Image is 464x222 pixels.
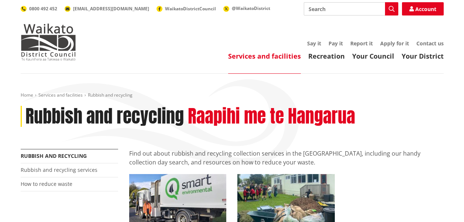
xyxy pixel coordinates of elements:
img: Waikato District Council - Te Kaunihera aa Takiwaa o Waikato [21,24,76,60]
a: Services and facilities [38,92,83,98]
span: @WaikatoDistrict [232,5,270,11]
a: Contact us [416,40,444,47]
a: Recreation [308,52,345,60]
nav: breadcrumb [21,92,444,98]
a: Report it [350,40,373,47]
a: Apply for it [380,40,409,47]
a: Your Council [352,52,394,60]
p: Find out about rubbish and recycling collection services in the [GEOGRAPHIC_DATA], including our ... [129,149,444,167]
h1: Rubbish and recycling [25,106,184,127]
a: [EMAIL_ADDRESS][DOMAIN_NAME] [65,6,149,12]
a: Say it [307,40,321,47]
a: Services and facilities [228,52,301,60]
a: Home [21,92,33,98]
a: 0800 492 452 [21,6,57,12]
span: WaikatoDistrictCouncil [165,6,216,12]
a: Pay it [329,40,343,47]
span: Rubbish and recycling [88,92,133,98]
a: Account [402,2,444,15]
span: 0800 492 452 [29,6,57,12]
a: Rubbish and recycling services [21,166,97,173]
h2: Raapihi me te Hangarua [188,106,355,127]
a: Your District [402,52,444,60]
input: Search input [304,2,398,15]
a: Rubbish and recycling [21,152,87,159]
a: How to reduce waste [21,180,72,187]
a: WaikatoDistrictCouncil [157,6,216,12]
span: [EMAIL_ADDRESS][DOMAIN_NAME] [73,6,149,12]
a: @WaikatoDistrict [223,5,270,11]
